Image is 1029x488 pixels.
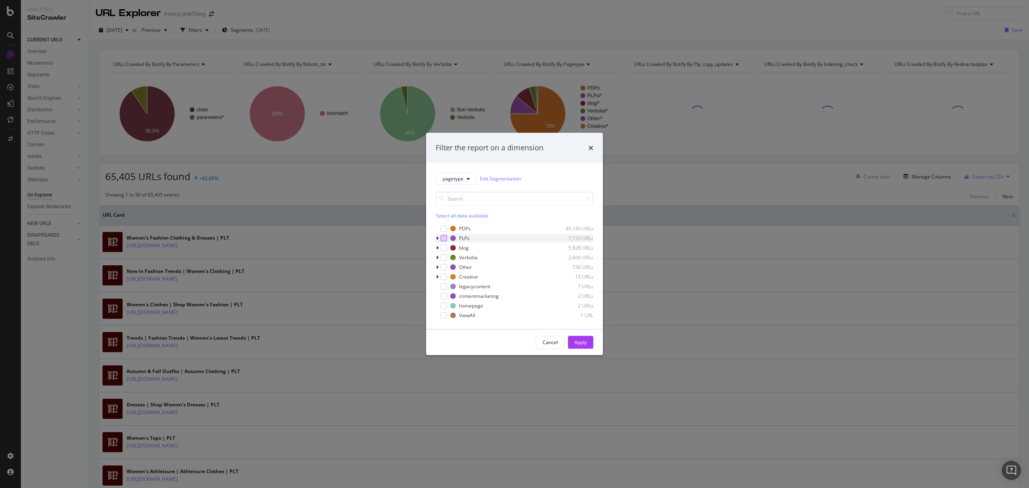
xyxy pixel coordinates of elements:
[436,143,543,153] div: Filter the report on a dimension
[554,225,593,232] div: 49,140 URLs
[588,143,593,153] div: times
[554,244,593,251] div: 5,828 URLs
[436,172,477,185] button: pagetype
[554,293,593,299] div: 2 URLs
[568,336,593,349] button: Apply
[459,293,499,299] div: contentmarketing
[459,225,471,232] div: PDPs
[574,339,587,346] div: Apply
[459,254,478,261] div: Verbolia
[536,336,565,349] button: Cancel
[1002,461,1021,480] div: Open Intercom Messenger
[554,283,593,290] div: 7 URLs
[554,254,593,261] div: 2,600 URLs
[480,174,521,183] a: Edit Segmentation
[459,302,483,309] div: homepage
[443,175,463,182] span: pagetype
[554,273,593,280] div: 15 URLs
[554,264,593,271] div: 736 URLs
[459,235,469,242] div: PLPs
[459,264,472,271] div: Other
[543,339,558,346] div: Cancel
[459,283,490,290] div: legacycontent
[436,191,593,205] input: Search
[436,212,593,219] div: Select all data available
[459,244,469,251] div: blog
[426,133,603,355] div: modal
[459,273,478,280] div: Creative
[459,312,475,319] div: ViewAll
[554,312,593,319] div: 1 URL
[554,235,593,242] div: 7,153 URLs
[554,302,593,309] div: 2 URLs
